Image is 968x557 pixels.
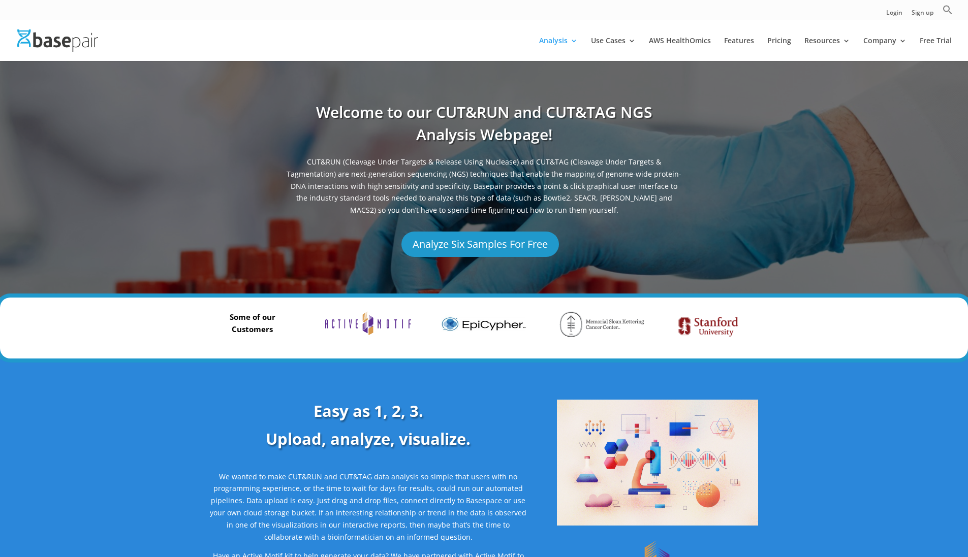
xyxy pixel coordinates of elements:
a: Sign up [912,10,933,20]
a: Use Cases [591,37,636,61]
img: stanford [673,311,744,342]
a: Resources [804,37,850,61]
b: Easy as 1, 2, 3. [314,400,423,421]
a: Search Icon Link [943,5,953,20]
span: We wanted to make CUT&RUN and CUT&TAG data analysis so simple that users with no programming expe... [210,472,526,542]
img: Active_Motif_Logo-700x181 [325,311,411,335]
a: Free Trial [920,37,952,61]
svg: Search [943,5,953,15]
a: AWS HealthOmics [649,37,711,61]
a: Analysis [539,37,578,61]
a: Pricing [767,37,791,61]
a: Features [724,37,754,61]
iframe: Drift Widget Chat Controller [773,484,956,545]
img: Memorial Sloan-Kettering Cancer Institute [557,311,647,337]
b: Upload, analyze, visualize. [266,428,471,449]
img: basepair-trusted-by-epicypher [441,311,526,337]
h1: Welcome to our CUT&RUN and CUT&TAG NGS Analysis Webpage! [286,101,682,156]
img: Upload Analyze Visulaize [557,400,758,526]
a: Analyze Six Samples For Free [401,232,559,257]
span: CUT&RUN (Cleavage Under Targets & Release Using Nuclease) and CUT&TAG (Cleavage Under Targets & T... [286,156,682,221]
img: Basepair [17,29,98,51]
a: Company [863,37,907,61]
strong: Some of our Customers [230,312,275,334]
a: Login [886,10,902,20]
